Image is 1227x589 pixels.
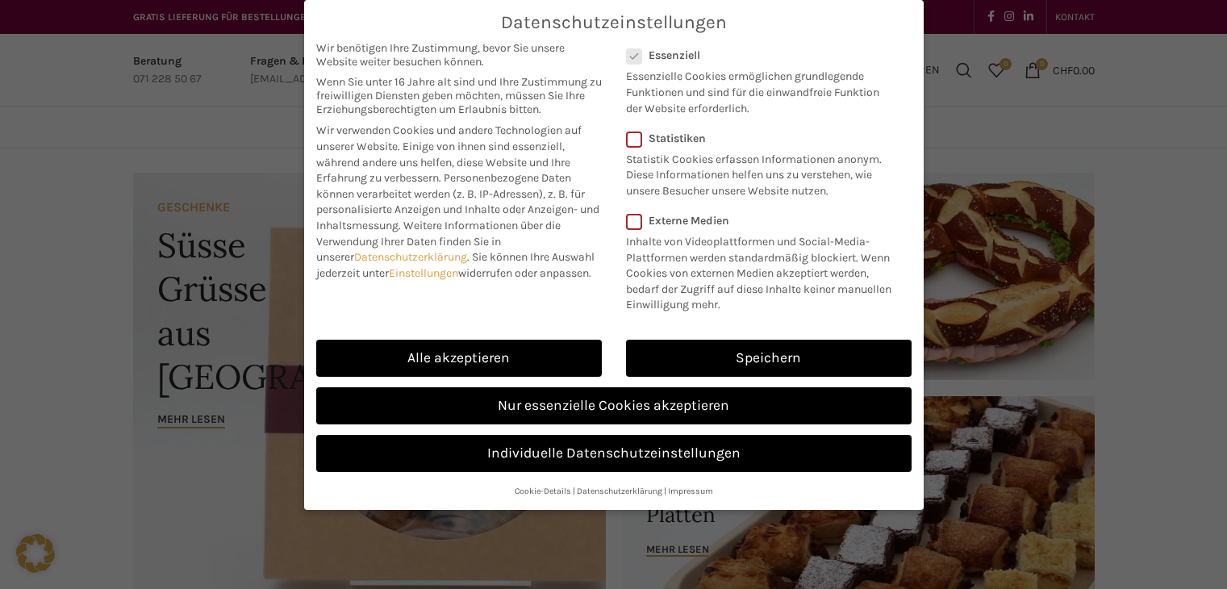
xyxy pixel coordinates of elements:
label: Essenziell [626,48,891,62]
p: Statistik Cookies erfassen Informationen anonym. Diese Informationen helfen uns zu verstehen, wie... [626,145,891,199]
span: Weitere Informationen über die Verwendung Ihrer Daten finden Sie in unserer . [316,219,561,264]
a: Datenschutzerklärung [354,250,467,264]
label: Statistiken [626,132,891,145]
span: Wir verwenden Cookies und andere Technologien auf unserer Website. Einige von ihnen sind essenzie... [316,123,582,185]
p: Inhalte von Videoplattformen und Social-Media-Plattformen werden standardmäßig blockiert. Wenn Co... [626,228,901,313]
span: Wenn Sie unter 16 Jahre alt sind und Ihre Zustimmung zu freiwilligen Diensten geben möchten, müss... [316,75,602,116]
label: Externe Medien [626,214,901,228]
a: Cookie-Details [515,486,571,496]
a: Impressum [668,486,713,496]
a: Einstellungen [389,266,458,280]
a: Datenschutzerklärung [577,486,662,496]
span: Wir benötigen Ihre Zustimmung, bevor Sie unsere Website weiter besuchen können. [316,41,602,69]
a: Nur essenzielle Cookies akzeptieren [316,387,912,424]
p: Essenzielle Cookies ermöglichen grundlegende Funktionen und sind für die einwandfreie Funktion de... [626,62,891,116]
a: Speichern [626,340,912,377]
a: Alle akzeptieren [316,340,602,377]
span: Personenbezogene Daten können verarbeitet werden (z. B. IP-Adressen), z. B. für personalisierte A... [316,171,599,232]
span: Datenschutzeinstellungen [501,12,727,33]
a: Individuelle Datenschutzeinstellungen [316,435,912,472]
span: Sie können Ihre Auswahl jederzeit unter widerrufen oder anpassen. [316,250,595,280]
